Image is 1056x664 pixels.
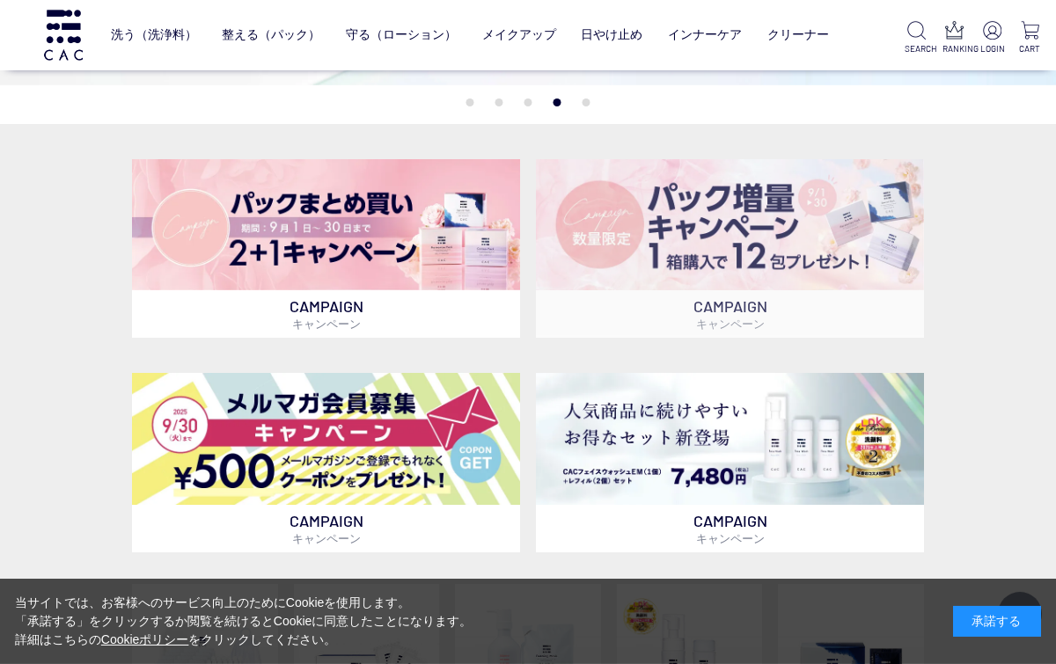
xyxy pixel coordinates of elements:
a: パック増量キャンペーン パック増量キャンペーン CAMPAIGNキャンペーン [536,159,924,339]
img: パックキャンペーン2+1 [132,159,520,291]
a: 整える（パック） [222,14,320,55]
span: キャンペーン [292,317,361,331]
span: キャンペーン [292,531,361,545]
span: キャンペーン [696,317,765,331]
img: メルマガ会員募集 [132,373,520,505]
button: 5 of 5 [583,99,590,106]
p: LOGIN [980,42,1004,55]
p: RANKING [942,42,966,55]
a: 洗う（洗浄料） [111,14,197,55]
a: Cookieポリシー [101,632,189,646]
a: RANKING [942,21,966,55]
a: メルマガ会員募集 メルマガ会員募集 CAMPAIGNキャンペーン [132,373,520,552]
a: SEARCH [905,21,928,55]
a: 日やけ止め [581,14,642,55]
img: フェイスウォッシュ＋レフィル2個セット [536,373,924,505]
button: 1 of 5 [466,99,474,106]
p: CAMPAIGN [536,290,924,338]
a: 守る（ローション） [346,14,457,55]
a: CART [1018,21,1042,55]
div: 承諾する [953,606,1041,637]
p: CART [1018,42,1042,55]
a: パックキャンペーン2+1 パックキャンペーン2+1 CAMPAIGNキャンペーン [132,159,520,339]
span: キャンペーン [696,531,765,545]
p: CAMPAIGN [132,290,520,338]
p: SEARCH [905,42,928,55]
button: 3 of 5 [524,99,532,106]
a: メイクアップ [482,14,556,55]
a: フェイスウォッシュ＋レフィル2個セット フェイスウォッシュ＋レフィル2個セット CAMPAIGNキャンペーン [536,373,924,552]
div: 当サイトでは、お客様へのサービス向上のためにCookieを使用します。 「承諾する」をクリックするか閲覧を続けるとCookieに同意したことになります。 詳細はこちらの をクリックしてください。 [15,594,473,649]
a: インナーケア [668,14,742,55]
button: 4 of 5 [554,99,561,106]
a: クリーナー [767,14,829,55]
img: パック増量キャンペーン [536,159,924,291]
a: LOGIN [980,21,1004,55]
p: CAMPAIGN [536,505,924,552]
p: CAMPAIGN [132,505,520,552]
button: 2 of 5 [495,99,503,106]
img: logo [41,10,85,60]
